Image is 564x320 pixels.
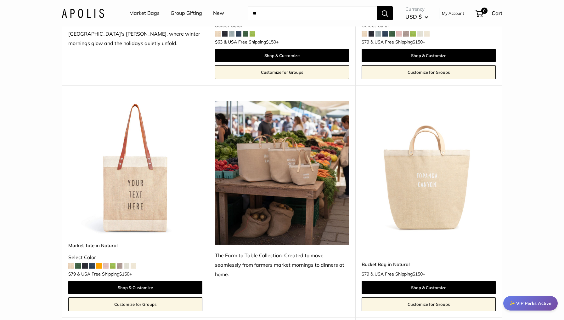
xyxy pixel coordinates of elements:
[215,101,349,245] img: The Farm to Table Collection: Created to move seamlessly from farmers market mornings to dinners ...
[413,271,423,277] span: $150
[370,272,425,276] span: & USA Free Shipping +
[362,49,496,62] a: Shop & Customize
[215,251,349,279] div: The Farm to Table Collection: Created to move seamlessly from farmers market mornings to dinners ...
[62,9,104,18] img: Apolis
[68,281,202,294] a: Shop & Customize
[503,296,558,311] div: ✨ VIP Perks Active
[362,65,496,79] a: Customize for Groups
[362,101,496,236] a: Bucket Bag in NaturalBucket Bag in Natural
[266,39,276,45] span: $150
[405,12,428,22] button: USD $
[77,272,132,276] span: & USA Free Shipping +
[68,271,76,277] span: $79
[413,39,423,45] span: $150
[405,5,428,14] span: Currency
[68,101,202,236] a: description_Make it yours with custom printed text.Market Tote in Natural
[224,40,279,44] span: & USA Free Shipping +
[362,39,369,45] span: $79
[171,9,202,18] a: Group Gifting
[68,101,202,236] img: description_Make it yours with custom printed text.
[475,8,502,18] a: 0 Cart
[370,40,425,44] span: & USA Free Shipping +
[492,10,502,16] span: Cart
[362,271,369,277] span: $79
[68,20,202,48] div: Our latest collection comes to life at [GEOGRAPHIC_DATA]'s [PERSON_NAME], where winter mornings g...
[215,65,349,79] a: Customize for Groups
[362,281,496,294] a: Shop & Customize
[442,9,464,17] a: My Account
[362,261,496,268] a: Bucket Bag in Natural
[215,39,223,45] span: $63
[68,242,202,249] a: Market Tote in Natural
[362,101,496,236] img: Bucket Bag in Natural
[481,8,488,14] span: 0
[68,297,202,311] a: Customize for Groups
[405,13,422,20] span: USD $
[119,271,129,277] span: $150
[248,6,377,20] input: Search...
[68,253,202,262] div: Select Color
[362,297,496,311] a: Customize for Groups
[215,49,349,62] a: Shop & Customize
[129,9,160,18] a: Market Bags
[377,6,393,20] button: Search
[213,9,224,18] a: New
